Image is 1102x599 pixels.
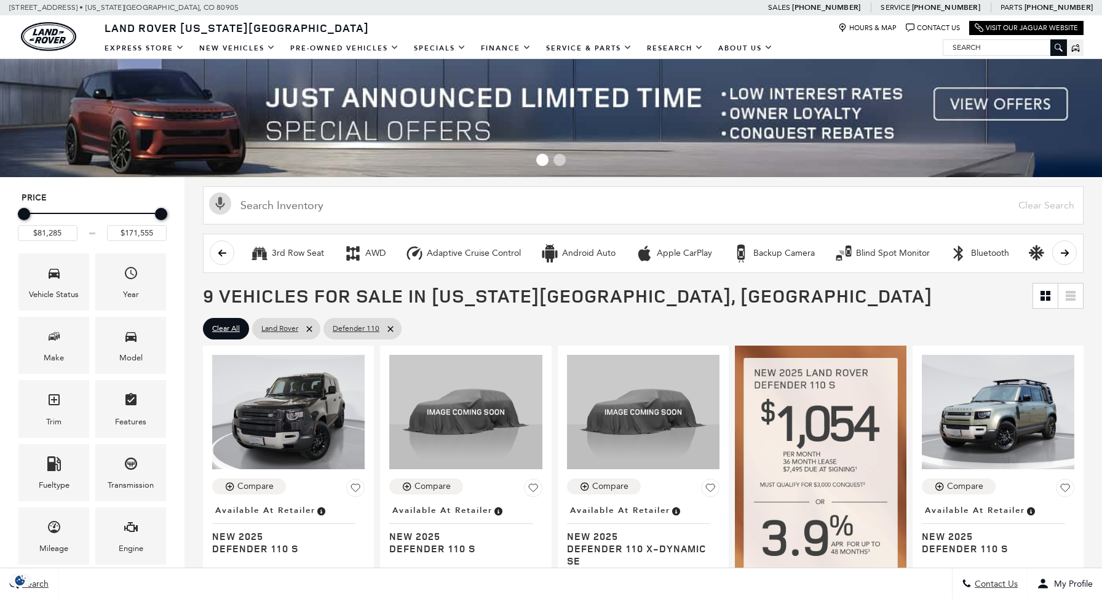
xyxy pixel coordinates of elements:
span: Year [124,263,138,288]
button: Adaptive Cruise ControlAdaptive Cruise Control [398,240,528,266]
div: Android Auto [541,244,559,263]
span: Land Rover [261,321,298,336]
a: Research [640,38,711,59]
div: ModelModel [95,317,166,374]
div: EngineEngine [95,507,166,565]
a: Land Rover [US_STATE][GEOGRAPHIC_DATA] [97,20,376,35]
span: Service [881,3,910,12]
span: 9 Vehicles for Sale in [US_STATE][GEOGRAPHIC_DATA], [GEOGRAPHIC_DATA] [203,283,932,308]
button: Save Vehicle [1056,478,1074,502]
div: TransmissionTransmission [95,444,166,501]
a: Specials [406,38,474,59]
span: Sales [768,3,790,12]
span: Vehicle is in stock and ready for immediate delivery. Due to demand, availability is subject to c... [315,504,327,517]
section: Click to Open Cookie Consent Modal [6,574,34,587]
span: Available at Retailer [392,504,493,517]
button: AWDAWD [337,240,392,266]
div: Bluetooth [949,244,968,263]
button: Backup CameraBackup Camera [725,240,822,266]
div: Vehicle Status [29,288,79,301]
span: Go to slide 2 [553,154,566,166]
span: Parts [1001,3,1023,12]
nav: Main Navigation [97,38,780,59]
div: Year [123,288,139,301]
img: Land Rover [21,22,76,51]
img: 2025 Land Rover Defender 110 S [922,355,1074,469]
div: MakeMake [18,317,89,374]
span: Land Rover [US_STATE][GEOGRAPHIC_DATA] [105,20,369,35]
a: Finance [474,38,539,59]
div: AWD [344,244,362,263]
img: 2025 Land Rover Defender 110 S [212,355,365,469]
span: Vehicle [47,263,61,288]
a: Hours & Map [838,23,897,33]
a: [PHONE_NUMBER] [792,2,860,12]
span: Trim [47,389,61,415]
span: Engine [124,517,138,542]
a: [STREET_ADDRESS] • [US_STATE][GEOGRAPHIC_DATA], CO 80905 [9,3,239,12]
div: Compare [947,481,983,492]
button: Save Vehicle [346,478,365,502]
a: Visit Our Jaguar Website [975,23,1078,33]
a: [PHONE_NUMBER] [912,2,980,12]
button: Open user profile menu [1028,568,1102,599]
div: Cooled Seats [1029,244,1047,263]
span: Defender 110 [333,321,379,336]
div: 3rd Row Seat [272,248,324,259]
div: Transmission [108,478,154,492]
div: Backup Camera [732,244,750,263]
span: Fueltype [47,453,61,478]
div: Blind Spot Monitor [834,244,853,263]
div: Maximum Price [155,208,167,220]
span: Make [47,326,61,351]
span: My Profile [1049,579,1093,589]
div: Compare [592,481,628,492]
span: Available at Retailer [215,504,315,517]
div: Features [115,415,146,429]
span: Clear All [212,321,240,336]
span: New 2025 [922,530,1065,542]
div: Adaptive Cruise Control [405,244,424,263]
button: Blind Spot MonitorBlind Spot Monitor [828,240,937,266]
button: Compare Vehicle [567,478,641,494]
a: Pre-Owned Vehicles [283,38,406,59]
button: Compare Vehicle [212,478,286,494]
span: Features [124,389,138,415]
div: Apple CarPlay [657,248,712,259]
input: Search [943,40,1066,55]
button: BluetoothBluetooth [943,240,1016,266]
div: Apple CarPlay [635,244,654,263]
a: Service & Parts [539,38,640,59]
div: 3rd Row Seat [250,244,269,263]
span: Defender 110 S [212,542,355,555]
span: New 2025 [212,530,355,542]
span: Defender 110 S [389,542,533,555]
svg: Click to toggle on voice search [209,192,231,215]
span: Vehicle is in stock and ready for immediate delivery. Due to demand, availability is subject to c... [1025,504,1036,517]
button: Compare Vehicle [389,478,463,494]
div: Blind Spot Monitor [856,248,930,259]
div: Make [44,351,64,365]
div: Android Auto [562,248,616,259]
div: Backup Camera [753,248,815,259]
div: Price [18,204,167,241]
div: Minimum Price [18,208,30,220]
div: VehicleVehicle Status [18,253,89,311]
img: 2025 Land Rover Defender 110 S [389,355,542,469]
div: FeaturesFeatures [95,380,166,437]
div: Bluetooth [971,248,1009,259]
input: Maximum [107,225,167,241]
div: Adaptive Cruise Control [427,248,521,259]
div: AWD [365,248,386,259]
div: FueltypeFueltype [18,444,89,501]
a: Available at RetailerNew 2025Defender 110 S [212,502,365,555]
div: Compare [414,481,451,492]
span: Defender 110 X-Dynamic SE [567,542,710,567]
a: About Us [711,38,780,59]
span: Defender 110 S [922,542,1065,555]
span: Model [124,326,138,351]
input: Minimum [18,225,77,241]
a: Available at RetailerNew 2025Defender 110 S [389,502,542,555]
div: Fueltype [39,478,69,492]
h5: Price [22,192,163,204]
